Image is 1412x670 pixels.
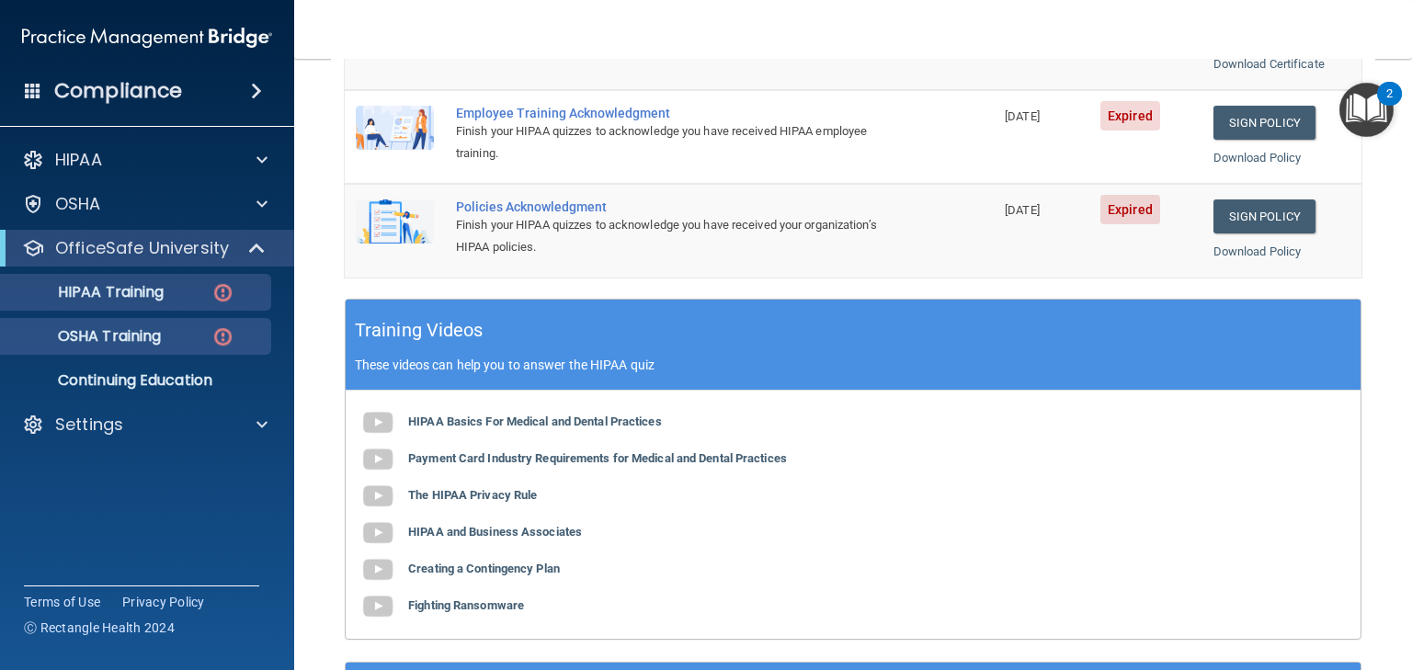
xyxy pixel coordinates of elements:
[408,451,787,465] b: Payment Card Industry Requirements for Medical and Dental Practices
[408,525,582,539] b: HIPAA and Business Associates
[22,414,268,436] a: Settings
[54,78,182,104] h4: Compliance
[1005,203,1040,217] span: [DATE]
[408,488,537,502] b: The HIPAA Privacy Rule
[55,414,123,436] p: Settings
[408,414,662,428] b: HIPAA Basics For Medical and Dental Practices
[1213,244,1302,258] a: Download Policy
[1213,151,1302,165] a: Download Policy
[24,593,100,611] a: Terms of Use
[22,237,267,259] a: OfficeSafe University
[408,598,524,612] b: Fighting Ransomware
[408,562,560,575] b: Creating a Contingency Plan
[22,19,272,56] img: PMB logo
[55,193,101,215] p: OSHA
[55,237,229,259] p: OfficeSafe University
[22,193,268,215] a: OSHA
[359,515,396,551] img: gray_youtube_icon.38fcd6cc.png
[359,551,396,588] img: gray_youtube_icon.38fcd6cc.png
[359,441,396,478] img: gray_youtube_icon.38fcd6cc.png
[12,283,164,301] p: HIPAA Training
[122,593,205,611] a: Privacy Policy
[1213,57,1325,71] a: Download Certificate
[456,120,902,165] div: Finish your HIPAA quizzes to acknowledge you have received HIPAA employee training.
[22,149,268,171] a: HIPAA
[456,199,902,214] div: Policies Acknowledgment
[211,281,234,304] img: danger-circle.6113f641.png
[1213,199,1315,233] a: Sign Policy
[359,478,396,515] img: gray_youtube_icon.38fcd6cc.png
[355,314,484,346] h5: Training Videos
[1213,106,1315,140] a: Sign Policy
[456,106,902,120] div: Employee Training Acknowledgment
[355,358,1351,372] p: These videos can help you to answer the HIPAA quiz
[1100,101,1160,131] span: Expired
[359,404,396,441] img: gray_youtube_icon.38fcd6cc.png
[12,327,161,346] p: OSHA Training
[211,325,234,348] img: danger-circle.6113f641.png
[55,149,102,171] p: HIPAA
[1100,195,1160,224] span: Expired
[1339,83,1394,137] button: Open Resource Center, 2 new notifications
[12,371,263,390] p: Continuing Education
[456,214,902,258] div: Finish your HIPAA quizzes to acknowledge you have received your organization’s HIPAA policies.
[1005,109,1040,123] span: [DATE]
[24,619,175,637] span: Ⓒ Rectangle Health 2024
[359,588,396,625] img: gray_youtube_icon.38fcd6cc.png
[1386,94,1393,118] div: 2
